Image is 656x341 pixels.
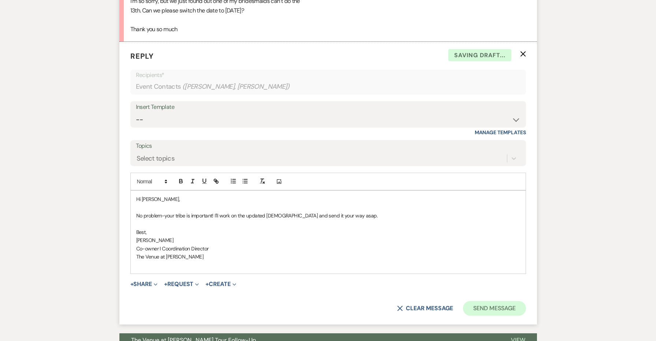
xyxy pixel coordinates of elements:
span: [PERSON_NAME] [136,237,174,243]
span: Reply [130,51,154,61]
span: + [130,281,134,287]
p: Hi [PERSON_NAME], [136,195,520,203]
button: Send Message [463,301,526,316]
span: ( [PERSON_NAME], [PERSON_NAME] ) [182,82,290,92]
p: No problem-your tribe is important! I'll work on the updated [DEMOGRAPHIC_DATA] and send it your ... [136,212,520,220]
button: Share [130,281,158,287]
label: Topics [136,141,520,151]
button: Clear message [397,305,453,311]
a: Manage Templates [475,129,526,136]
span: Co-owner I Coordination Director [136,245,209,252]
div: Insert Template [136,102,520,113]
div: Select topics [137,154,175,164]
div: Event Contacts [136,80,520,94]
span: + [164,281,167,287]
span: + [205,281,209,287]
span: Saving draft... [448,49,511,62]
p: Recipients* [136,70,520,80]
button: Create [205,281,236,287]
span: The Venue at [PERSON_NAME] [136,253,203,260]
span: Best, [136,229,147,235]
button: Request [164,281,199,287]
